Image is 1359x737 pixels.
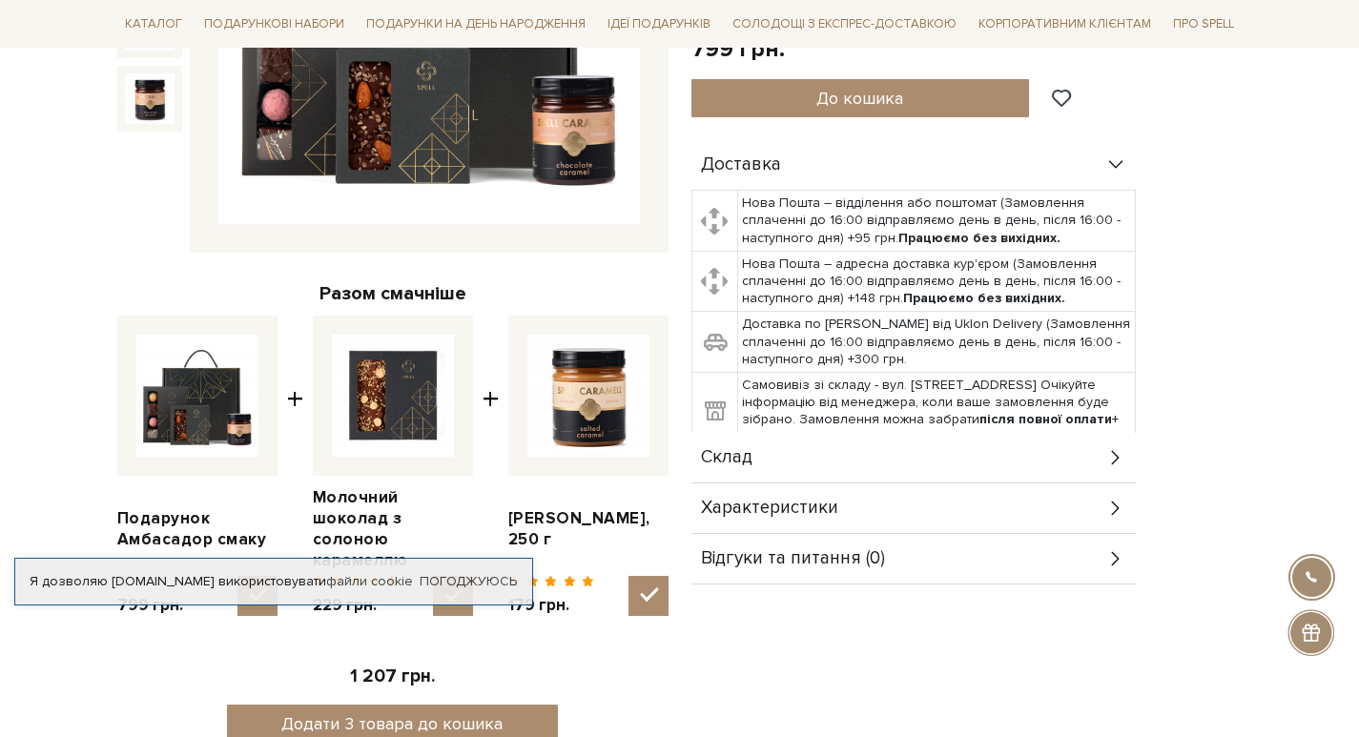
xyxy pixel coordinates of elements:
[737,312,1135,373] td: Доставка по [PERSON_NAME] від Uklon Delivery (Замовлення сплаченні до 16:00 відправляємо день в д...
[691,79,1030,117] button: До кошика
[117,508,278,550] a: Подарунок Амбасадор смаку
[508,508,669,550] a: [PERSON_NAME], 250 г
[196,10,352,39] a: Подарункові набори
[287,316,303,616] span: +
[1165,10,1242,39] a: Про Spell
[117,10,190,39] a: Каталог
[701,156,781,174] span: Доставка
[737,191,1135,252] td: Нова Пошта – відділення або поштомат (Замовлення сплаченні до 16:00 відправляємо день в день, піс...
[701,500,838,517] span: Характеристики
[508,595,595,616] span: 179 грн.
[420,573,517,590] a: Погоджуюсь
[350,665,435,687] span: 1 207 грн.
[903,290,1065,306] b: Працюємо без вихідних.
[701,550,885,567] span: Відгуки та питання (0)
[125,73,175,123] img: Подарунок Амбасадор смаку
[600,10,718,39] a: Ідеї подарунків
[313,487,473,571] a: Молочний шоколад з солоною карамеллю
[326,573,413,589] a: файли cookie
[117,281,669,306] div: Разом смачніше
[15,573,532,590] div: Я дозволяю [DOMAIN_NAME] використовувати
[737,251,1135,312] td: Нова Пошта – адресна доставка кур'єром (Замовлення сплаченні до 16:00 відправляємо день в день, п...
[691,34,785,64] div: 799 грн.
[701,449,752,466] span: Склад
[898,230,1060,246] b: Працюємо без вихідних.
[332,335,454,457] img: Молочний шоколад з солоною карамеллю
[359,10,593,39] a: Подарунки на День народження
[737,373,1135,451] td: Самовивіз зі складу - вул. [STREET_ADDRESS] Очікуйте інформацію від менеджера, коли ваше замовлен...
[725,8,964,40] a: Солодощі з експрес-доставкою
[816,88,903,109] span: До кошика
[527,335,649,457] img: Карамель солона, 250 г
[971,10,1159,39] a: Корпоративним клієнтам
[483,316,499,616] span: +
[979,411,1112,427] b: після повної оплати
[136,335,258,457] img: Подарунок Амбасадор смаку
